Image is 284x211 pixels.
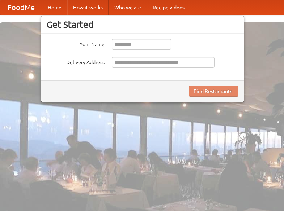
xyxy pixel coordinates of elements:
[42,0,67,15] a: Home
[0,0,42,15] a: FoodMe
[109,0,147,15] a: Who we are
[47,19,238,30] h3: Get Started
[67,0,109,15] a: How it works
[47,39,105,48] label: Your Name
[47,57,105,66] label: Delivery Address
[147,0,190,15] a: Recipe videos
[189,86,238,97] button: Find Restaurants!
